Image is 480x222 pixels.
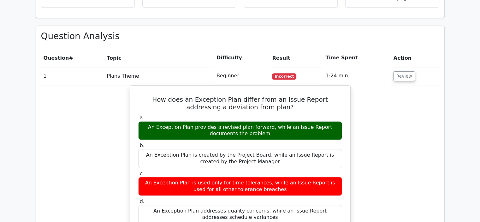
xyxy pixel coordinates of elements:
th: Time Spent [323,49,391,67]
h5: How does an Exception Plan differ from an Issue Report addressing a deviation from plan? [138,96,343,111]
td: 1:24 min. [323,67,391,85]
span: d. [140,198,145,204]
th: Action [391,49,439,67]
div: An Exception Plan provides a revised plan forward, while an Issue Report documents the problem [138,121,342,140]
button: Review [394,71,415,81]
div: An Exception Plan is created by the Project Board, while an Issue Report is created by the Projec... [138,149,342,168]
span: a. [140,115,145,121]
span: Question [44,55,69,61]
td: Beginner [214,67,270,85]
th: Topic [104,49,214,67]
h3: Question Analysis [41,31,439,42]
th: Result [270,49,323,67]
td: 1 [41,67,104,85]
span: b. [140,142,145,148]
span: c. [140,171,144,177]
td: Plans Theme [104,67,214,85]
span: Incorrect [272,73,296,80]
div: An Exception Plan is used only for time tolerances, while an Issue Report is used for all other t... [138,177,342,196]
th: # [41,49,104,67]
th: Difficulty [214,49,270,67]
